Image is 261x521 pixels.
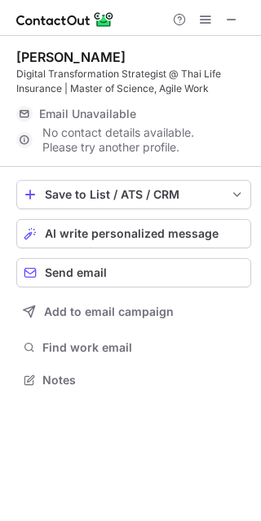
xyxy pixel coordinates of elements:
[16,369,251,392] button: Notes
[42,340,245,355] span: Find work email
[16,67,251,96] div: Digital Transformation Strategist @ Thai Life Insurance | Master of Science, Agile Work
[45,188,223,201] div: Save to List / ATS / CRM
[45,266,107,279] span: Send email
[44,305,174,318] span: Add to email campaign
[16,219,251,248] button: AI write personalized message
[16,127,251,153] div: No contact details available. Please try another profile.
[16,336,251,359] button: Find work email
[16,297,251,326] button: Add to email campaign
[39,107,136,121] span: Email Unavailable
[45,227,219,240] span: AI write personalized message
[42,373,245,387] span: Notes
[16,49,126,65] div: [PERSON_NAME]
[16,180,251,209] button: save-profile-one-click
[16,10,114,29] img: ContactOut v5.3.10
[16,258,251,287] button: Send email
